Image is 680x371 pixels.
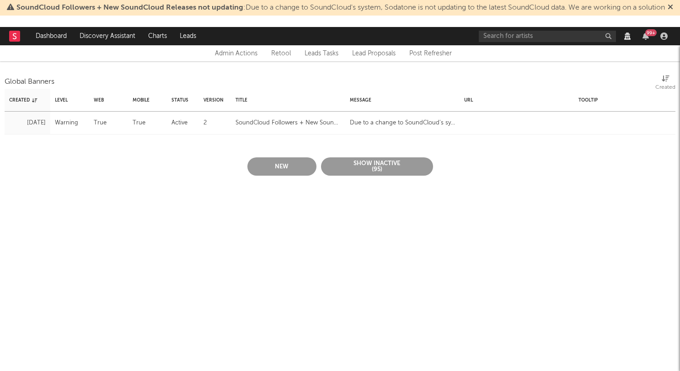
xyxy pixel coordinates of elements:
div: Level [55,90,68,110]
div: Web [94,90,104,110]
div: Message [350,90,371,110]
div: Admin Actions [215,48,257,59]
a: Discovery Assistant [73,27,142,45]
div: 99 + [645,29,657,36]
div: Status [171,90,188,110]
div: [DATE] [9,118,46,129]
div: Version [203,90,224,110]
a: Leads Tasks [305,48,338,59]
div: active [171,118,187,129]
div: 2 [203,118,207,129]
div: Mobile [133,90,150,110]
span: : Due to a change to SoundCloud's system, Sodatone is not updating to the latest SoundCloud data.... [16,4,665,11]
div: true [133,118,145,129]
div: SoundCloud Followers + New SoundCloud Releases not updating [236,118,341,129]
div: Created [655,82,675,93]
div: Global Banners [5,75,54,89]
div: Created [655,75,675,92]
span: Dismiss [668,4,673,11]
div: Title [236,90,247,110]
div: warning [55,118,78,129]
a: Charts [142,27,173,45]
div: Due to a change to SoundCloud's system, Sodatone is not updating to the latest SoundCloud data. W... [350,118,455,129]
a: Lead Proposals [352,48,396,59]
a: Retool [271,48,291,59]
div: true [94,118,107,129]
span: SoundCloud Followers + New SoundCloud Releases not updating [16,4,243,11]
div: Tooltip [578,90,598,110]
button: Show inactive (95) [321,157,433,176]
div: URL [464,90,473,110]
div: Created [9,90,37,110]
button: 99+ [643,32,649,40]
button: New [247,157,316,176]
a: Leads [173,27,203,45]
input: Search for artists [479,31,616,42]
a: Dashboard [29,27,73,45]
a: Post Refresher [409,48,452,59]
